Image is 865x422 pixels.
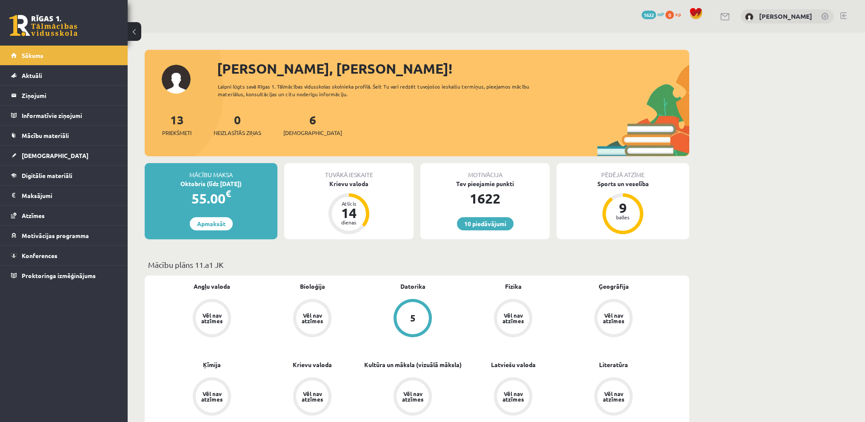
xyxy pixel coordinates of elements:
a: Krievu valoda Atlicis 14 dienas [284,179,414,235]
a: Vēl nav atzīmes [563,377,664,417]
legend: Informatīvie ziņojumi [22,106,117,125]
span: Sākums [22,52,43,59]
a: Proktoringa izmēģinājums [11,266,117,285]
div: [PERSON_NAME], [PERSON_NAME]! [217,58,689,79]
a: Sports un veselība 9 balles [557,179,689,235]
a: Konferences [11,246,117,265]
span: Digitālie materiāli [22,172,72,179]
a: Motivācijas programma [11,226,117,245]
span: Mācību materiāli [22,132,69,139]
a: 5 [363,299,463,339]
span: [DEMOGRAPHIC_DATA] [283,129,342,137]
img: Viktorija Bērziņa [745,13,754,21]
span: Priekšmeti [162,129,191,137]
span: mP [657,11,664,17]
span: Konferences [22,252,57,259]
div: 55.00 [145,188,277,209]
a: Vēl nav atzīmes [363,377,463,417]
a: Datorika [400,282,425,291]
a: Krievu valoda [293,360,332,369]
a: Vēl nav atzīmes [563,299,664,339]
a: Maksājumi [11,186,117,205]
span: Motivācijas programma [22,232,89,239]
a: Fizika [505,282,522,291]
div: Motivācija [420,163,550,179]
a: Kultūra un māksla (vizuālā māksla) [364,360,462,369]
a: Ķīmija [203,360,221,369]
a: 10 piedāvājumi [457,217,514,230]
a: Atzīmes [11,206,117,225]
a: Vēl nav atzīmes [262,377,363,417]
div: Oktobris (līdz [DATE]) [145,179,277,188]
div: 9 [610,201,636,215]
a: Vēl nav atzīmes [262,299,363,339]
a: 6[DEMOGRAPHIC_DATA] [283,112,342,137]
div: Vēl nav atzīmes [501,313,525,324]
a: [DEMOGRAPHIC_DATA] [11,146,117,165]
a: Sākums [11,46,117,65]
div: Mācību maksa [145,163,277,179]
div: dienas [336,220,362,225]
legend: Maksājumi [22,186,117,205]
div: Vēl nav atzīmes [501,391,525,402]
div: Vēl nav atzīmes [200,391,224,402]
a: Vēl nav atzīmes [162,299,262,339]
a: Informatīvie ziņojumi [11,106,117,125]
div: Tev pieejamie punkti [420,179,550,188]
a: Mācību materiāli [11,126,117,145]
a: [PERSON_NAME] [759,12,812,20]
a: Aktuāli [11,66,117,85]
div: Vēl nav atzīmes [300,391,324,402]
span: xp [675,11,681,17]
span: Neizlasītās ziņas [214,129,261,137]
div: balles [610,215,636,220]
div: Vēl nav atzīmes [401,391,425,402]
div: Tuvākā ieskaite [284,163,414,179]
a: 0 xp [665,11,685,17]
div: 5 [410,313,416,323]
a: Digitālie materiāli [11,166,117,185]
span: € [226,187,231,200]
span: 0 [665,11,674,19]
a: Vēl nav atzīmes [162,377,262,417]
div: Vēl nav atzīmes [200,313,224,324]
div: 1622 [420,188,550,209]
a: Vēl nav atzīmes [463,299,563,339]
div: Vēl nav atzīmes [602,391,625,402]
div: Atlicis [336,201,362,206]
span: Proktoringa izmēģinājums [22,272,96,279]
a: 1622 mP [642,11,664,17]
div: Sports un veselība [557,179,689,188]
span: [DEMOGRAPHIC_DATA] [22,152,88,159]
span: 1622 [642,11,656,19]
a: 13Priekšmeti [162,112,191,137]
div: Pēdējā atzīme [557,163,689,179]
div: Vēl nav atzīmes [300,313,324,324]
span: Atzīmes [22,212,45,219]
div: Laipni lūgts savā Rīgas 1. Tālmācības vidusskolas skolnieka profilā. Šeit Tu vari redzēt tuvojošo... [218,83,545,98]
a: Ziņojumi [11,86,117,105]
legend: Ziņojumi [22,86,117,105]
a: 0Neizlasītās ziņas [214,112,261,137]
a: Vēl nav atzīmes [463,377,563,417]
div: 14 [336,206,362,220]
a: Angļu valoda [194,282,230,291]
div: Vēl nav atzīmes [602,313,625,324]
a: Apmaksāt [190,217,233,230]
a: Latviešu valoda [491,360,536,369]
a: Bioloģija [300,282,325,291]
span: Aktuāli [22,72,42,79]
p: Mācību plāns 11.a1 JK [148,259,686,270]
div: Krievu valoda [284,179,414,188]
a: Literatūra [599,360,628,369]
a: Rīgas 1. Tālmācības vidusskola [9,15,77,36]
a: Ģeogrāfija [599,282,629,291]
